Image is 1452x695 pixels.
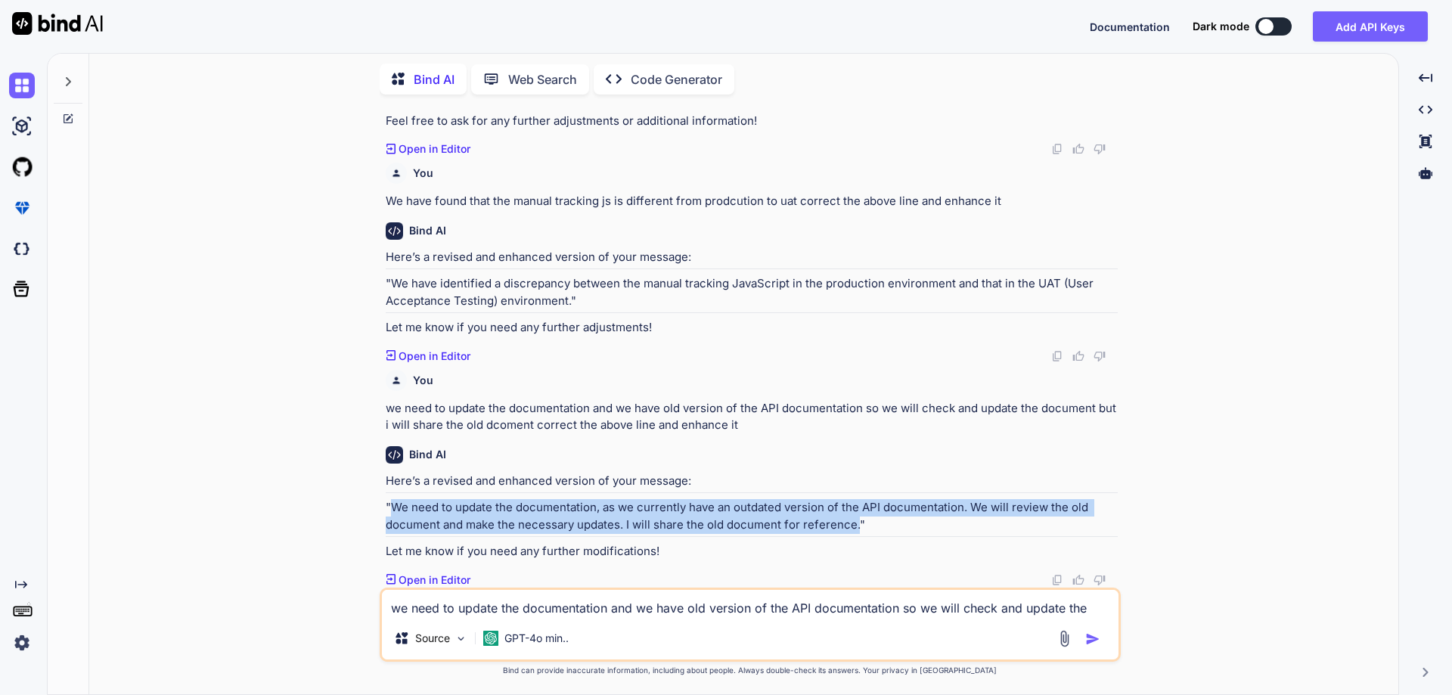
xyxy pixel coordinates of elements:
img: copy [1051,143,1063,155]
button: Add API Keys [1313,11,1428,42]
img: dislike [1094,350,1106,362]
img: dislike [1094,574,1106,586]
img: icon [1085,631,1100,647]
img: copy [1051,574,1063,586]
img: ai-studio [9,113,35,139]
img: copy [1051,350,1063,362]
img: Pick Models [455,632,467,645]
p: Bind can provide inaccurate information, including about people. Always double-check its answers.... [380,665,1121,676]
img: like [1072,143,1084,155]
h6: Bind AI [409,447,446,462]
h6: You [413,373,433,388]
p: GPT-4o min.. [504,631,569,646]
p: "We have identified a discrepancy between the manual tracking JavaScript in the production enviro... [386,275,1118,309]
img: darkCloudIdeIcon [9,236,35,262]
img: dislike [1094,143,1106,155]
p: We have found that the manual tracking js is different from prodcution to uat correct the above l... [386,193,1118,210]
p: Here’s a revised and enhanced version of your message: [386,249,1118,266]
img: premium [9,195,35,221]
img: githubLight [9,154,35,180]
img: like [1072,574,1084,586]
img: settings [9,630,35,656]
p: Feel free to ask for any further adjustments or additional information! [386,113,1118,130]
p: we need to update the documentation and we have old version of the API documentation so we will c... [386,400,1118,434]
p: Open in Editor [399,572,470,588]
img: Bind AI [12,12,103,35]
p: Open in Editor [399,141,470,157]
p: Bind AI [414,70,455,88]
span: Dark mode [1193,19,1249,34]
p: Let me know if you need any further adjustments! [386,319,1118,337]
h6: Bind AI [409,223,446,238]
span: Documentation [1090,20,1170,33]
p: Web Search [508,70,577,88]
h6: You [413,166,433,181]
img: GPT-4o mini [483,631,498,646]
img: like [1072,350,1084,362]
img: attachment [1056,630,1073,647]
img: chat [9,73,35,98]
button: Documentation [1090,19,1170,35]
p: Here’s a revised and enhanced version of your message: [386,473,1118,490]
p: "We need to update the documentation, as we currently have an outdated version of the API documen... [386,499,1118,533]
p: Source [415,631,450,646]
p: Let me know if you need any further modifications! [386,543,1118,560]
p: Code Generator [631,70,722,88]
p: Open in Editor [399,349,470,364]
